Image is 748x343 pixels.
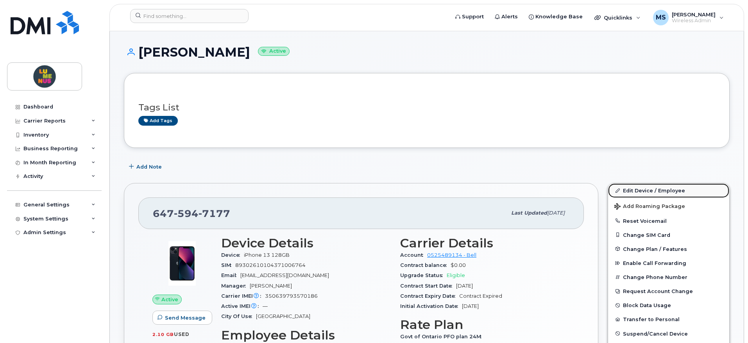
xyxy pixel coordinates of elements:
button: Enable Call Forwarding [608,256,729,270]
h3: Device Details [221,236,391,250]
span: Send Message [165,314,206,322]
span: SIM [221,262,235,268]
span: Account [400,252,427,258]
span: used [174,331,190,337]
span: Active IMEI [221,303,263,309]
span: Eligible [447,272,465,278]
span: Upgrade Status [400,272,447,278]
span: $0.00 [451,262,466,268]
span: iPhone 13 128GB [244,252,290,258]
span: Active [161,296,178,303]
span: Manager [221,283,250,289]
span: Add Roaming Package [614,203,685,211]
span: City Of Use [221,313,256,319]
a: Edit Device / Employee [608,183,729,197]
h1: [PERSON_NAME] [124,45,730,59]
span: Contract Expired [459,293,502,299]
span: Initial Activation Date [400,303,462,309]
span: Govt of Ontario PFO plan 24M [400,334,485,339]
span: Suspend/Cancel Device [623,331,688,336]
span: [DATE] [456,283,473,289]
button: Block Data Usage [608,298,729,312]
button: Send Message [152,311,212,325]
span: Add Note [136,163,162,171]
button: Add Note [124,160,168,174]
h3: Employee Details [221,328,391,342]
span: 7177 [199,208,230,219]
span: Contract balance [400,262,451,268]
h3: Tags List [138,103,715,112]
span: 89302610104371006764 [235,262,306,268]
button: Change Plan / Features [608,242,729,256]
span: [DATE] [462,303,479,309]
span: [PERSON_NAME] [250,283,292,289]
span: Contract Expiry Date [400,293,459,299]
button: Request Account Change [608,284,729,298]
span: Contract Start Date [400,283,456,289]
span: [DATE] [547,210,565,216]
span: Change Plan / Features [623,246,687,252]
span: Last updated [511,210,547,216]
span: Email [221,272,240,278]
span: [GEOGRAPHIC_DATA] [256,313,310,319]
span: Enable Call Forwarding [623,260,686,266]
button: Change SIM Card [608,228,729,242]
span: 2.10 GB [152,332,174,337]
button: Change Phone Number [608,270,729,284]
span: Device [221,252,244,258]
button: Reset Voicemail [608,214,729,228]
button: Add Roaming Package [608,198,729,214]
span: 647 [153,208,230,219]
img: image20231002-3703462-1ig824h.jpeg [159,240,206,287]
span: 350639793570186 [265,293,318,299]
span: [EMAIL_ADDRESS][DOMAIN_NAME] [240,272,329,278]
button: Transfer to Personal [608,312,729,326]
a: 0525489134 - Bell [427,252,476,258]
h3: Rate Plan [400,318,570,332]
a: Add tags [138,116,178,126]
h3: Carrier Details [400,236,570,250]
small: Active [258,47,290,56]
span: Carrier IMEI [221,293,265,299]
span: — [263,303,268,309]
span: 594 [174,208,199,219]
button: Suspend/Cancel Device [608,327,729,341]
